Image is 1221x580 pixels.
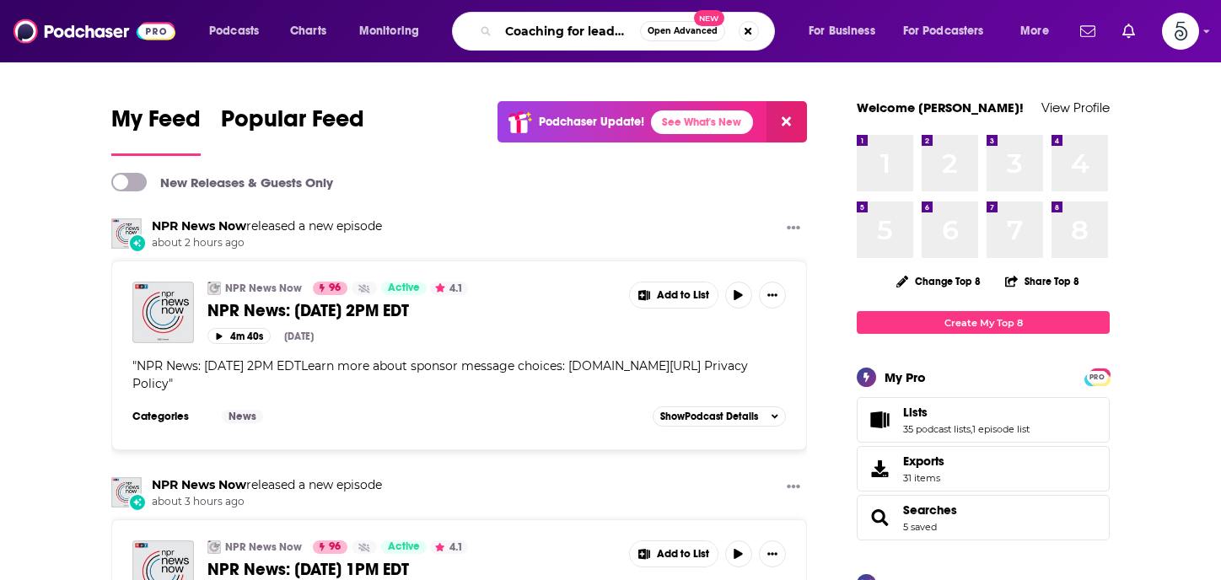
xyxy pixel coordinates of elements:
[128,493,147,512] div: New Episode
[468,12,791,51] div: Search podcasts, credits, & more...
[152,495,382,509] span: about 3 hours ago
[388,539,420,556] span: Active
[290,19,326,43] span: Charts
[857,446,1110,491] a: Exports
[857,311,1110,334] a: Create My Top 8
[132,410,208,423] h3: Categories
[207,559,617,580] a: NPR News: [DATE] 1PM EDT
[381,282,427,295] a: Active
[313,282,347,295] a: 96
[886,271,991,292] button: Change Top 8
[863,506,896,529] a: Searches
[152,477,246,492] a: NPR News Now
[381,540,427,554] a: Active
[903,405,928,420] span: Lists
[648,27,718,35] span: Open Advanced
[630,541,718,567] button: Show More Button
[972,423,1030,435] a: 1 episode list
[657,548,709,561] span: Add to List
[329,539,341,556] span: 96
[857,99,1024,115] a: Welcome [PERSON_NAME]!
[222,410,263,423] a: News
[857,397,1110,443] span: Lists
[152,218,246,234] a: NPR News Now
[1073,17,1102,46] a: Show notifications dropdown
[903,472,944,484] span: 31 items
[207,300,617,321] a: NPR News: [DATE] 2PM EDT
[207,328,271,344] button: 4m 40s
[111,105,201,143] span: My Feed
[152,477,382,493] h3: released a new episode
[221,105,364,143] span: Popular Feed
[225,282,302,295] a: NPR News Now
[132,358,748,391] span: " "
[1020,19,1049,43] span: More
[1162,13,1199,50] button: Show profile menu
[1009,18,1070,45] button: open menu
[539,115,644,129] p: Podchaser Update!
[209,19,259,43] span: Podcasts
[207,282,221,295] img: NPR News Now
[313,540,347,554] a: 96
[128,234,147,252] div: New Episode
[132,358,748,391] span: NPR News: [DATE] 2PM EDTLearn more about sponsor message choices: [DOMAIN_NAME][URL] Privacy Policy
[759,540,786,567] button: Show More Button
[1087,371,1107,384] span: PRO
[359,19,419,43] span: Monitoring
[903,502,957,518] a: Searches
[657,289,709,302] span: Add to List
[13,15,175,47] img: Podchaser - Follow, Share and Rate Podcasts
[1004,265,1080,298] button: Share Top 8
[221,105,364,156] a: Popular Feed
[903,454,944,469] span: Exports
[197,18,281,45] button: open menu
[284,330,314,342] div: [DATE]
[863,408,896,432] a: Lists
[225,540,302,554] a: NPR News Now
[892,18,1009,45] button: open menu
[903,521,937,533] a: 5 saved
[111,173,333,191] a: New Releases & Guests Only
[430,282,468,295] button: 4.1
[903,405,1030,420] a: Lists
[903,19,984,43] span: For Podcasters
[152,218,382,234] h3: released a new episode
[111,477,142,508] img: NPR News Now
[903,423,971,435] a: 35 podcast lists
[388,280,420,297] span: Active
[279,18,336,45] a: Charts
[1162,13,1199,50] img: User Profile
[1041,99,1110,115] a: View Profile
[1116,17,1142,46] a: Show notifications dropdown
[857,495,1110,540] span: Searches
[207,300,409,321] span: NPR News: [DATE] 2PM EDT
[111,218,142,249] img: NPR News Now
[132,282,194,343] img: NPR News: 09-05-2025 2PM EDT
[347,18,441,45] button: open menu
[498,18,640,45] input: Search podcasts, credits, & more...
[640,21,725,41] button: Open AdvancedNew
[660,411,758,422] span: Show Podcast Details
[759,282,786,309] button: Show More Button
[651,110,753,134] a: See What's New
[630,282,718,308] button: Show More Button
[797,18,896,45] button: open menu
[1087,370,1107,383] a: PRO
[207,540,221,554] img: NPR News Now
[430,540,468,554] button: 4.1
[694,10,724,26] span: New
[780,477,807,498] button: Show More Button
[653,406,786,427] button: ShowPodcast Details
[971,423,972,435] span: ,
[863,457,896,481] span: Exports
[111,105,201,156] a: My Feed
[809,19,875,43] span: For Business
[780,218,807,239] button: Show More Button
